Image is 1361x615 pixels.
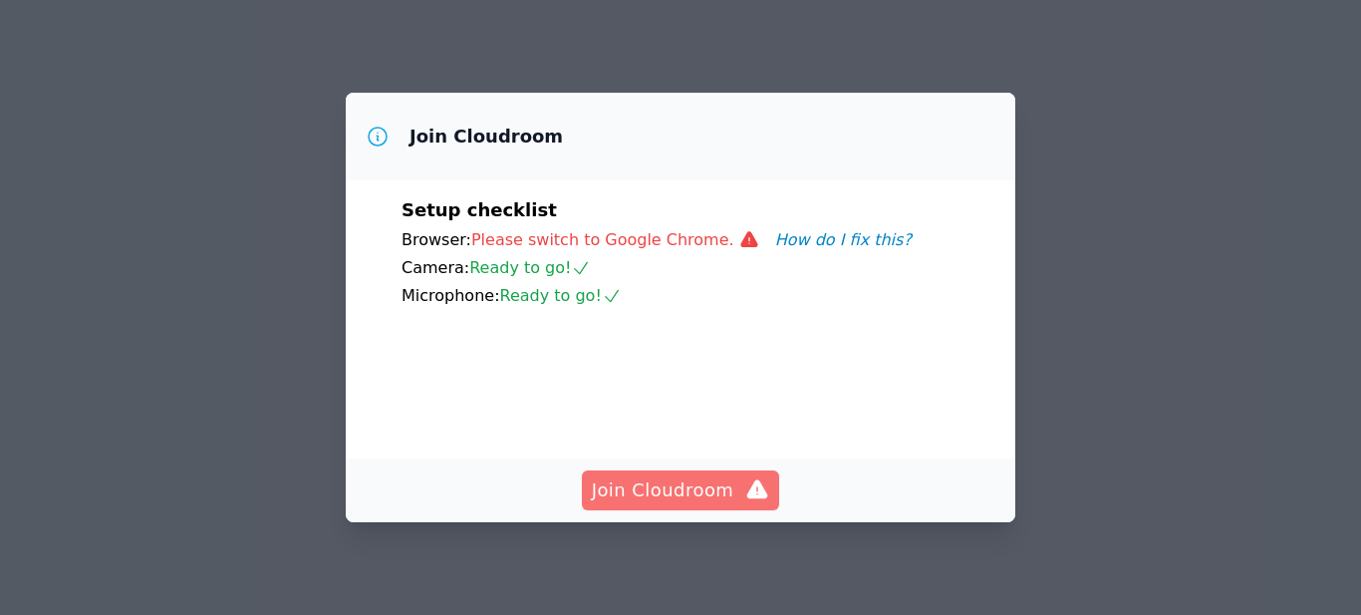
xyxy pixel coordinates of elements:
[592,476,770,504] span: Join Cloudroom
[775,228,912,252] button: How do I fix this?
[402,199,557,220] span: Setup checklist
[402,258,469,277] span: Camera:
[582,470,780,510] button: Join Cloudroom
[402,286,500,305] span: Microphone:
[469,258,591,277] span: Ready to go!
[402,230,471,249] span: Browser:
[409,125,563,149] h3: Join Cloudroom
[500,286,622,305] span: Ready to go!
[471,230,775,249] span: Please switch to Google Chrome.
